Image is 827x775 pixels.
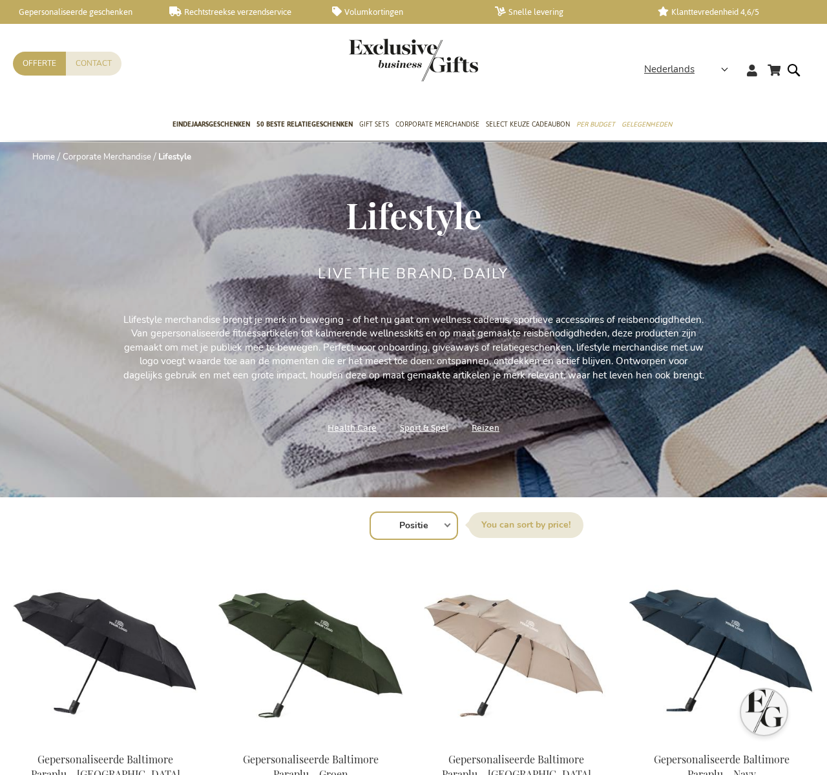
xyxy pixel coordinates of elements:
[169,6,311,17] a: Rechtstreekse verzendservice
[486,109,570,141] a: Select Keuze Cadeaubon
[63,151,151,163] a: Corporate Merchandise
[13,736,198,749] a: Gepersonaliseerde Baltimore Paraplu - Zwart
[472,419,499,437] a: Reizen
[629,561,814,741] img: Gepersonaliseerde Baltimore Paraplu - Navy
[658,6,800,17] a: Klanttevredenheid 4,6/5
[629,736,814,749] a: Gepersonaliseerde Baltimore Paraplu - Navy
[13,561,198,741] img: Gepersonaliseerde Baltimore Paraplu - Zwart
[346,191,482,238] span: Lifestyle
[622,109,672,141] a: Gelegenheden
[332,6,474,17] a: Volumkortingen
[424,736,609,749] a: Gepersonaliseerde Baltimore Paraplu - Greige
[349,39,478,81] img: Exclusive Business gifts logo
[359,109,389,141] a: Gift Sets
[256,118,353,131] span: 50 beste relatiegeschenken
[66,52,121,76] a: Contact
[395,109,479,141] a: Corporate Merchandise
[468,512,583,538] label: Sorteer op
[173,118,250,131] span: Eindejaarsgeschenken
[395,118,479,131] span: Corporate Merchandise
[495,6,637,17] a: Snelle levering
[622,118,672,131] span: Gelegenheden
[576,109,615,141] a: Per Budget
[218,561,403,741] img: Gepersonaliseerde Baltimore Paraplu - Groen
[576,118,615,131] span: Per Budget
[32,151,55,163] a: Home
[400,419,448,437] a: Sport & Spel
[158,151,191,163] strong: Lifestyle
[424,561,609,741] img: Gepersonaliseerde Baltimore Paraplu - Greige
[644,62,695,77] span: Nederlands
[328,419,377,437] a: Health Care
[318,266,508,282] h2: Live the Brand, Daily
[218,736,403,749] a: Gepersonaliseerde Baltimore Paraplu - Groen
[6,6,149,17] a: Gepersonaliseerde geschenken
[349,39,413,81] a: store logo
[123,313,704,382] p: Llifestyle merchandise brengt je merk in beweging - of het nu gaat om wellness cadeaus, sportieve...
[13,52,66,76] a: Offerte
[486,118,570,131] span: Select Keuze Cadeaubon
[359,118,389,131] span: Gift Sets
[173,109,250,141] a: Eindejaarsgeschenken
[256,109,353,141] a: 50 beste relatiegeschenken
